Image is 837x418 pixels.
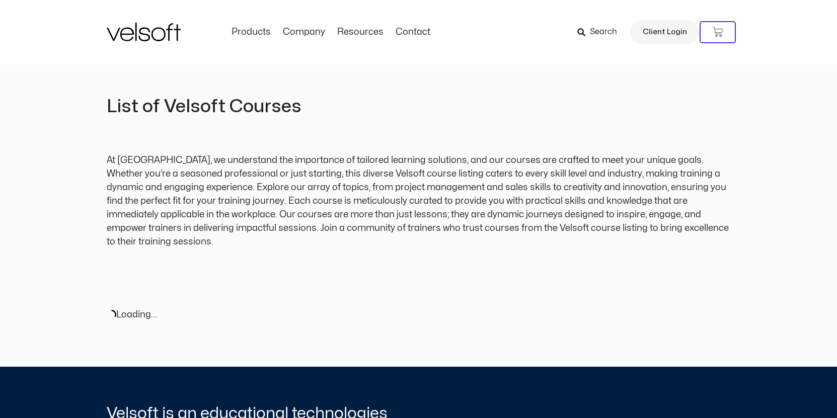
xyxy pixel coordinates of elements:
span: Loading... [116,308,157,321]
a: Client Login [630,20,700,44]
a: CompanyMenu Toggle [277,27,331,38]
span: Client Login [643,26,687,39]
a: ProductsMenu Toggle [225,27,277,38]
nav: Menu [225,27,436,38]
a: Search [577,24,624,41]
h2: List of Velsoft Courses [107,95,416,119]
span: Search [590,26,617,39]
img: Velsoft Training Materials [107,23,181,41]
a: ContactMenu Toggle [390,27,436,38]
a: ResourcesMenu Toggle [331,27,390,38]
p: At [GEOGRAPHIC_DATA], we understand the importance of tailored learning solutions, and our course... [107,153,731,248]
